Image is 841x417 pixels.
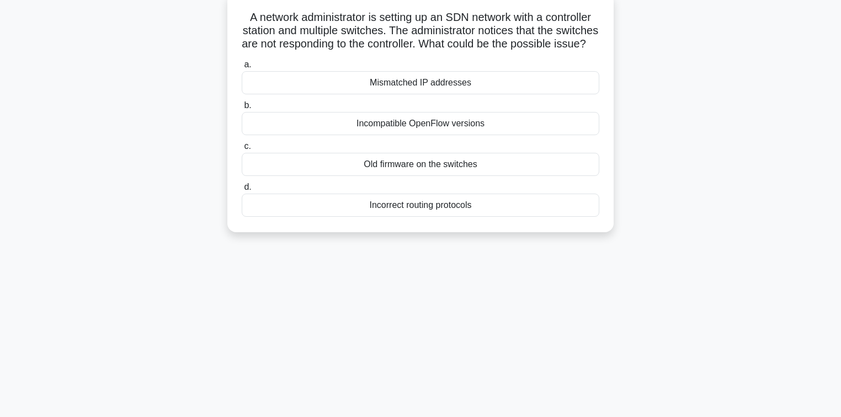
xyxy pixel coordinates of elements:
div: Old firmware on the switches [242,153,599,176]
div: Mismatched IP addresses [242,71,599,94]
h5: A network administrator is setting up an SDN network with a controller station and multiple switc... [241,10,600,51]
div: Incorrect routing protocols [242,194,599,217]
span: a. [244,60,251,69]
span: c. [244,141,251,151]
span: d. [244,182,251,191]
span: b. [244,100,251,110]
div: Incompatible OpenFlow versions [242,112,599,135]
